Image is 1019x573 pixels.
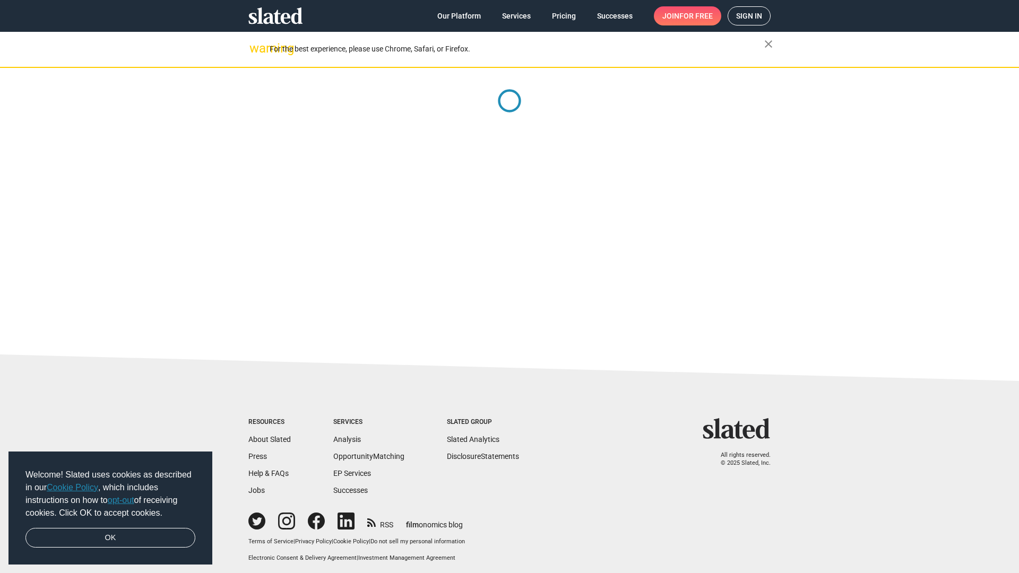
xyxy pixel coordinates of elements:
[679,6,713,25] span: for free
[654,6,721,25] a: Joinfor free
[728,6,771,25] a: Sign in
[333,452,404,461] a: OpportunityMatching
[333,538,369,545] a: Cookie Policy
[358,554,455,561] a: Investment Management Agreement
[293,538,295,545] span: |
[248,554,357,561] a: Electronic Consent & Delivery Agreement
[248,486,265,494] a: Jobs
[370,538,465,546] button: Do not sell my personal information
[710,452,771,467] p: All rights reserved. © 2025 Slated, Inc.
[248,435,291,444] a: About Slated
[406,511,463,530] a: filmonomics blog
[248,452,267,461] a: Press
[543,6,584,25] a: Pricing
[25,468,195,519] span: Welcome! Slated uses cookies as described in our , which includes instructions on how to of recei...
[437,6,481,25] span: Our Platform
[406,520,419,529] span: film
[502,6,531,25] span: Services
[357,554,358,561] span: |
[447,418,519,427] div: Slated Group
[25,528,195,548] a: dismiss cookie message
[248,418,291,427] div: Resources
[494,6,539,25] a: Services
[333,435,361,444] a: Analysis
[249,42,262,55] mat-icon: warning
[248,469,289,477] a: Help & FAQs
[270,42,764,56] div: For the best experience, please use Chrome, Safari, or Firefox.
[447,452,519,461] a: DisclosureStatements
[332,538,333,545] span: |
[662,6,713,25] span: Join
[295,538,332,545] a: Privacy Policy
[8,452,212,565] div: cookieconsent
[762,38,775,50] mat-icon: close
[367,514,393,530] a: RSS
[447,435,499,444] a: Slated Analytics
[429,6,489,25] a: Our Platform
[333,486,368,494] a: Successes
[248,538,293,545] a: Terms of Service
[589,6,641,25] a: Successes
[333,469,371,477] a: EP Services
[333,418,404,427] div: Services
[108,496,134,505] a: opt-out
[369,538,370,545] span: |
[597,6,633,25] span: Successes
[552,6,576,25] span: Pricing
[736,7,762,25] span: Sign in
[47,483,98,492] a: Cookie Policy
